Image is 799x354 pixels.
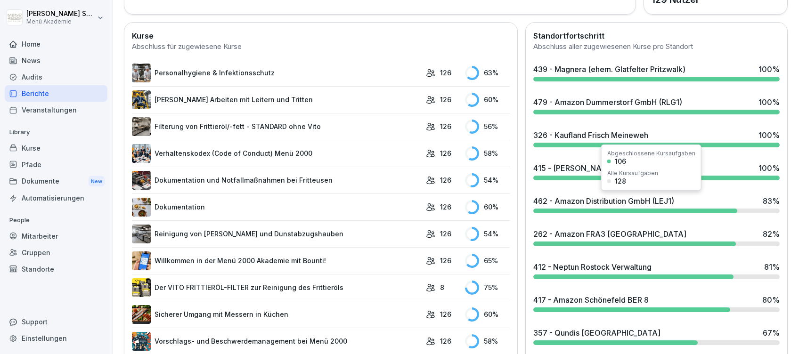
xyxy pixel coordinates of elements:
[465,307,510,322] div: 60 %
[533,41,780,52] div: Abschluss aller zugewiesenen Kurse pro Standort
[465,146,510,161] div: 58 %
[5,173,107,190] a: DokumenteNew
[132,64,151,82] img: tq1iwfpjw7gb8q143pboqzza.png
[5,314,107,330] div: Support
[5,125,107,140] p: Library
[132,41,510,52] div: Abschluss für zugewiesene Kurse
[132,30,510,41] h2: Kurse
[530,192,783,217] a: 462 - Amazon Distribution GmbH (LEJ1)83%
[132,117,151,136] img: lnrteyew03wyeg2dvomajll7.png
[132,144,421,163] a: Verhaltenskodex (Code of Conduct) Menü 2000
[132,64,421,82] a: Personalhygiene & Infektionsschutz
[763,228,780,240] div: 82 %
[440,95,451,105] p: 126
[440,309,451,319] p: 126
[132,278,151,297] img: lxawnajjsce9vyoprlfqagnf.png
[465,281,510,295] div: 75 %
[132,198,151,217] img: jg117puhp44y4en97z3zv7dk.png
[5,85,107,102] a: Berichte
[5,36,107,52] a: Home
[132,171,421,190] a: Dokumentation und Notfallmaßnahmen bei Fritteusen
[5,69,107,85] div: Audits
[533,30,780,41] h2: Standortfortschritt
[533,97,682,108] div: 479 - Amazon Dummerstorf GmbH (RLG1)
[763,327,780,338] div: 67 %
[5,261,107,277] div: Standorte
[440,229,451,239] p: 126
[533,228,686,240] div: 262 - Amazon FRA3 [GEOGRAPHIC_DATA]
[533,162,616,174] div: 415 - [PERSON_NAME]
[533,261,652,273] div: 412 - Neptun Rostock Verwaltung
[5,52,107,69] a: News
[132,117,421,136] a: Filterung von Frittieröl/-fett - STANDARD ohne Vito
[5,156,107,173] a: Pfade
[132,90,151,109] img: v7bxruicv7vvt4ltkcopmkzf.png
[758,129,780,141] div: 100 %
[440,282,444,292] p: 8
[607,170,658,176] div: Alle Kursaufgaben
[530,159,783,184] a: 415 - [PERSON_NAME]100%
[5,228,107,244] a: Mitarbeiter
[615,178,626,185] div: 128
[465,66,510,80] div: 63 %
[5,244,107,261] a: Gruppen
[465,334,510,348] div: 58 %
[132,332,421,351] a: Vorschlags- und Beschwerdemanagement bei Menü 2000
[132,171,151,190] img: t30obnioake0y3p0okzoia1o.png
[762,294,780,306] div: 80 %
[465,173,510,187] div: 54 %
[607,151,695,156] div: Abgeschlossene Kursaufgaben
[465,227,510,241] div: 54 %
[5,173,107,190] div: Dokumente
[132,305,421,324] a: Sicherer Umgang mit Messern in Küchen
[5,190,107,206] a: Automatisierungen
[132,251,421,270] a: Willkommen in der Menü 2000 Akademie mit Bounti!
[615,158,626,165] div: 106
[440,68,451,78] p: 126
[132,90,421,109] a: [PERSON_NAME] Arbeiten mit Leitern und Tritten
[132,198,421,217] a: Dokumentation
[440,121,451,131] p: 126
[533,327,660,338] div: 357 - Qundis [GEOGRAPHIC_DATA]
[465,120,510,134] div: 56 %
[465,254,510,268] div: 65 %
[533,129,648,141] div: 326 - Kaufland Frisch Meineweh
[440,202,451,212] p: 126
[758,64,780,75] div: 100 %
[89,176,105,187] div: New
[530,126,783,151] a: 326 - Kaufland Frisch Meineweh100%
[132,278,421,297] a: Der VITO FRITTIERÖL-FILTER zur Reinigung des Frittieröls
[26,10,95,18] p: [PERSON_NAME] Schülzke
[132,225,151,243] img: mfnj94a6vgl4cypi86l5ezmw.png
[132,305,151,324] img: bnqppd732b90oy0z41dk6kj2.png
[132,332,151,351] img: m8bvy8z8kneahw7tpdkl7btm.png
[440,256,451,265] p: 126
[530,290,783,316] a: 417 - Amazon Schönefeld BER 880%
[5,140,107,156] a: Kurse
[26,18,95,25] p: Menü Akademie
[758,162,780,174] div: 100 %
[440,175,451,185] p: 126
[440,336,451,346] p: 126
[440,148,451,158] p: 126
[533,294,649,306] div: 417 - Amazon Schönefeld BER 8
[758,97,780,108] div: 100 %
[763,195,780,207] div: 83 %
[5,213,107,228] p: People
[132,251,151,270] img: xh3bnih80d1pxcetv9zsuevg.png
[530,225,783,250] a: 262 - Amazon FRA3 [GEOGRAPHIC_DATA]82%
[5,330,107,346] a: Einstellungen
[5,102,107,118] a: Veranstaltungen
[530,323,783,349] a: 357 - Qundis [GEOGRAPHIC_DATA]67%
[132,225,421,243] a: Reinigung von [PERSON_NAME] und Dunstabzugshauben
[132,144,151,163] img: hh3kvobgi93e94d22i1c6810.png
[530,257,783,283] a: 412 - Neptun Rostock Verwaltung81%
[465,200,510,214] div: 60 %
